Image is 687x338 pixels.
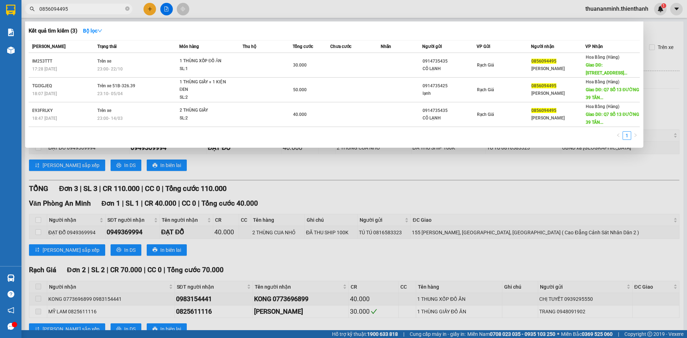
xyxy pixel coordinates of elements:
div: [PERSON_NAME] [531,114,585,122]
span: 18:07 [DATE] [32,91,57,96]
span: Trên xe 51B-326.39 [97,83,135,88]
span: 23:00 - 22/10 [97,67,123,72]
span: Người nhận [531,44,554,49]
span: Hoa Bằng (Hàng) [586,79,619,84]
span: 17:28 [DATE] [32,67,57,72]
span: [PERSON_NAME] [32,44,65,49]
span: 23:10 - 05/04 [97,91,123,96]
li: Previous Page [614,131,623,140]
button: right [631,131,640,140]
div: 1 THÙNG XỐP ĐỒ ĂN [180,57,233,65]
div: CÔ LẠNH [423,114,476,122]
div: [PERSON_NAME] [531,65,585,73]
span: Rạch Giá [477,87,494,92]
img: solution-icon [7,29,15,36]
div: CÔ LẠNH [423,65,476,73]
div: E93FRLKY [32,107,95,114]
li: Next Page [631,131,640,140]
h3: Kết quả tìm kiếm ( 3 ) [29,27,77,35]
div: [PERSON_NAME] [531,90,585,97]
span: Rạch Giá [477,63,494,68]
span: Giao DĐ: Q7 SỐ 13 ĐƯỜNG 39 TÂN... [586,87,639,100]
strong: Bộ lọc [83,28,102,34]
div: TGI3GJEQ [32,82,95,90]
div: SL: 2 [180,94,233,102]
span: Rạch Giá [477,112,494,117]
span: 0856094495 [531,108,556,113]
div: 2 THÙNG GIẤY [180,107,233,114]
span: 30.000 [293,63,307,68]
span: Trạng thái [97,44,117,49]
span: 18:47 [DATE] [32,116,57,121]
span: Người gửi [422,44,442,49]
span: question-circle [8,291,14,298]
span: VP Nhận [585,44,603,49]
span: VP Gửi [477,44,490,49]
span: close-circle [125,6,130,13]
li: 1 [623,131,631,140]
span: Thu hộ [243,44,256,49]
span: right [633,133,638,137]
img: warehouse-icon [7,274,15,282]
div: 0914735435 [423,107,476,114]
span: Hoa Bằng (Hàng) [586,104,619,109]
span: close-circle [125,6,130,11]
span: Trên xe [97,108,111,113]
div: SL: 1 [180,65,233,73]
span: notification [8,307,14,314]
div: IM253TTT [32,58,95,65]
button: left [614,131,623,140]
span: Trên xe [97,59,111,64]
span: 40.000 [293,112,307,117]
span: Giao DĐ: Q7 SỐ 13 ĐƯỜNG 39 TÂN... [586,112,639,125]
div: SL: 2 [180,114,233,122]
span: Chưa cước [330,44,351,49]
span: Hoa Bằng (Hàng) [586,55,619,60]
input: Tìm tên, số ĐT hoặc mã đơn [39,5,124,13]
span: Nhãn [381,44,391,49]
span: left [616,133,620,137]
span: Món hàng [179,44,199,49]
span: search [30,6,35,11]
span: down [97,28,102,33]
span: message [8,323,14,330]
span: Giao DĐ: [STREET_ADDRESS]... [586,63,627,75]
span: 0856094495 [531,59,556,64]
span: 23:00 - 14/03 [97,116,123,121]
img: logo-vxr [6,5,15,15]
span: 50.000 [293,87,307,92]
div: 0914735425 [423,82,476,90]
div: 0914735435 [423,58,476,65]
button: Bộ lọcdown [77,25,108,36]
span: 0856094495 [531,83,556,88]
span: Tổng cước [293,44,313,49]
a: 1 [623,132,631,139]
div: 1 THÙNG GIẤY + 1 KIỆN ĐEN [180,78,233,94]
div: lạnh [423,90,476,97]
img: warehouse-icon [7,46,15,54]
